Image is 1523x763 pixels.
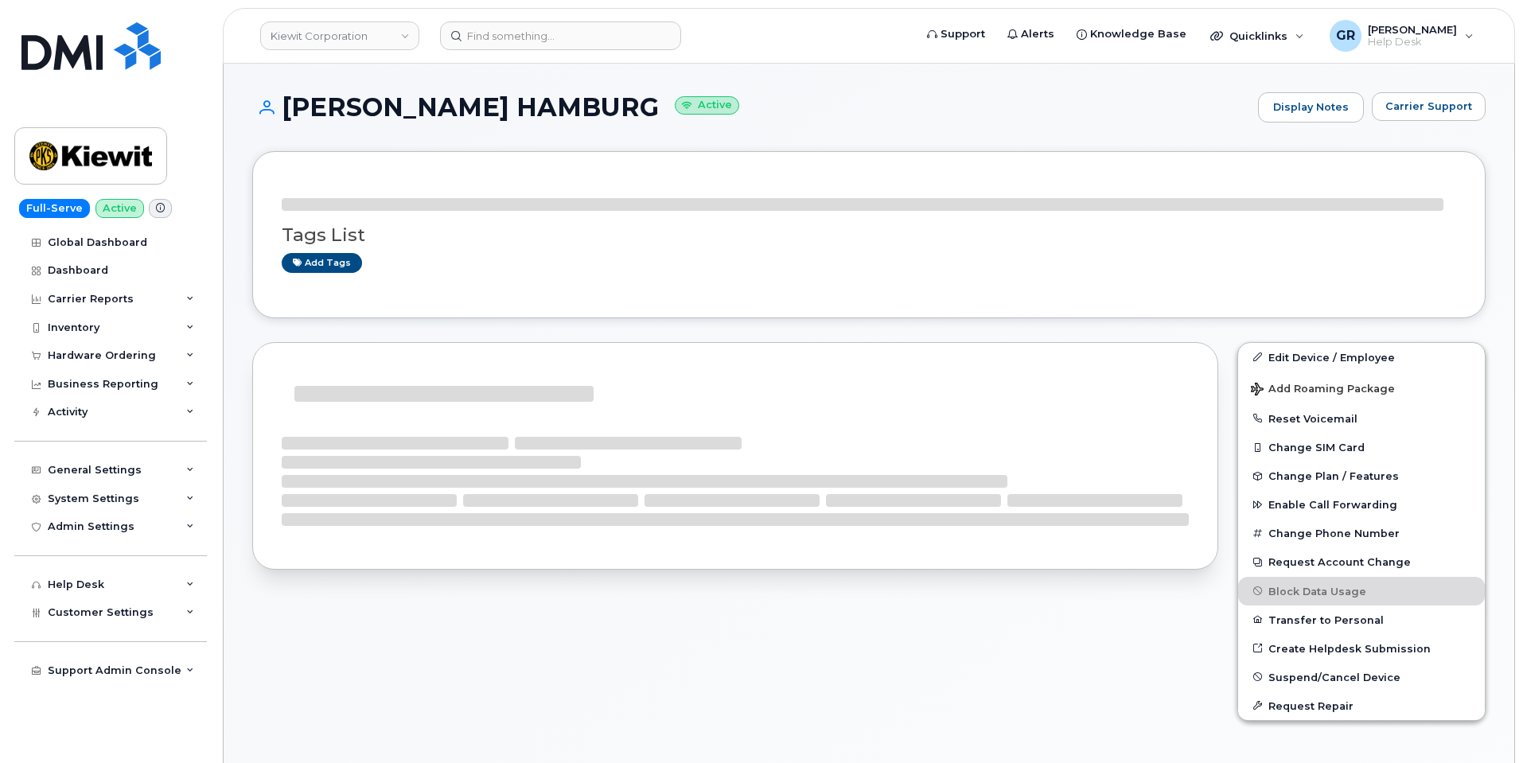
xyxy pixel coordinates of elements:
a: Display Notes [1258,92,1364,123]
button: Change SIM Card [1238,433,1485,461]
span: Add Roaming Package [1251,383,1395,398]
a: Create Helpdesk Submission [1238,634,1485,663]
button: Request Account Change [1238,547,1485,576]
button: Carrier Support [1372,92,1486,121]
a: Add tags [282,253,362,273]
button: Change Plan / Features [1238,461,1485,490]
button: Transfer to Personal [1238,605,1485,634]
span: Change Plan / Features [1268,470,1399,482]
button: Reset Voicemail [1238,404,1485,433]
h1: [PERSON_NAME] HAMBURG [252,93,1250,121]
button: Change Phone Number [1238,519,1485,547]
span: Suspend/Cancel Device [1268,671,1400,683]
span: Enable Call Forwarding [1268,499,1397,511]
button: Block Data Usage [1238,577,1485,605]
button: Suspend/Cancel Device [1238,663,1485,691]
button: Request Repair [1238,691,1485,720]
a: Edit Device / Employee [1238,343,1485,372]
button: Add Roaming Package [1238,372,1485,404]
button: Enable Call Forwarding [1238,490,1485,519]
span: Carrier Support [1385,99,1472,114]
small: Active [675,96,739,115]
h3: Tags List [282,225,1456,245]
